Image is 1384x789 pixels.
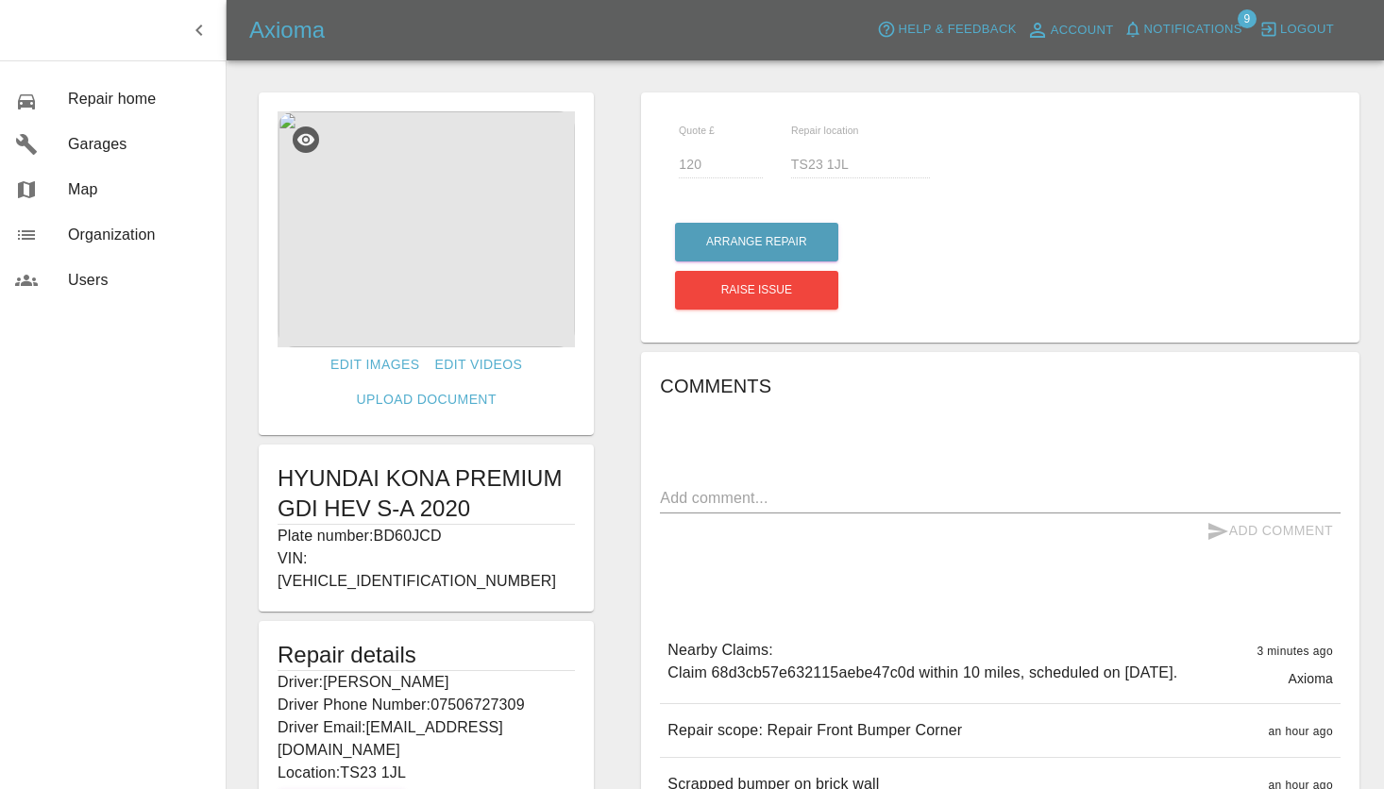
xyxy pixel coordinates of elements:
[675,271,838,310] button: Raise issue
[68,269,211,292] span: Users
[1119,15,1247,44] button: Notifications
[68,88,211,110] span: Repair home
[1280,19,1334,41] span: Logout
[278,640,575,670] h5: Repair details
[1238,9,1257,28] span: 9
[68,224,211,246] span: Organization
[68,178,211,201] span: Map
[1288,669,1333,688] p: Axioma
[278,716,575,762] p: Driver Email: [EMAIL_ADDRESS][DOMAIN_NAME]
[1257,645,1333,658] span: 3 minutes ago
[1269,725,1333,738] span: an hour ago
[278,694,575,716] p: Driver Phone Number: 07506727309
[872,15,1021,44] button: Help & Feedback
[791,125,859,136] span: Repair location
[249,15,325,45] h5: Axioma
[427,347,530,382] a: Edit Videos
[323,347,427,382] a: Edit Images
[675,223,838,261] button: Arrange Repair
[660,371,1341,401] h6: Comments
[278,111,575,347] img: 067eaafc-37cd-42d9-8fab-7e0cec959479
[679,125,715,136] span: Quote £
[278,762,575,784] p: Location: TS23 1JL
[1051,20,1114,42] span: Account
[348,382,503,417] a: Upload Document
[278,525,575,547] p: Plate number: BD60JCD
[1144,19,1242,41] span: Notifications
[898,19,1016,41] span: Help & Feedback
[1255,15,1339,44] button: Logout
[667,719,962,742] p: Repair scope: Repair Front Bumper Corner
[667,639,1177,684] p: Nearby Claims: Claim 68d3cb57e632115aebe47c0d within 10 miles, scheduled on [DATE].
[278,671,575,694] p: Driver: [PERSON_NAME]
[278,547,575,593] p: VIN: [VEHICLE_IDENTIFICATION_NUMBER]
[278,463,575,524] h1: HYUNDAI KONA PREMIUM GDI HEV S-A 2020
[1021,15,1119,45] a: Account
[68,133,211,156] span: Garages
